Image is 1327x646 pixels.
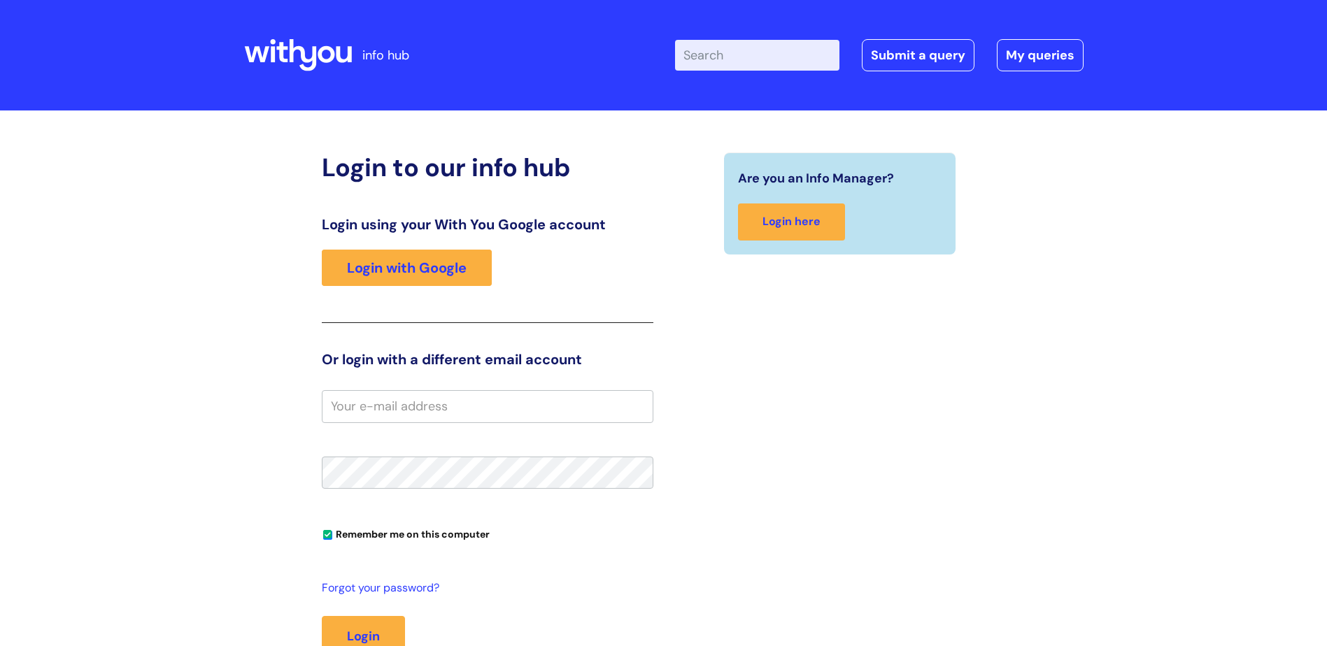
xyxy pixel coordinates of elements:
p: info hub [362,44,409,66]
h2: Login to our info hub [322,152,653,182]
input: Your e-mail address [322,390,653,422]
div: You can uncheck this option if you're logging in from a shared device [322,522,653,545]
a: Login with Google [322,250,492,286]
a: Forgot your password? [322,578,646,598]
input: Search [675,40,839,71]
h3: Or login with a different email account [322,351,653,368]
a: Submit a query [862,39,974,71]
label: Remember me on this computer [322,525,490,540]
h3: Login using your With You Google account [322,216,653,233]
a: My queries [997,39,1084,71]
input: Remember me on this computer [323,531,332,540]
a: Login here [738,203,845,241]
span: Are you an Info Manager? [738,167,894,189]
